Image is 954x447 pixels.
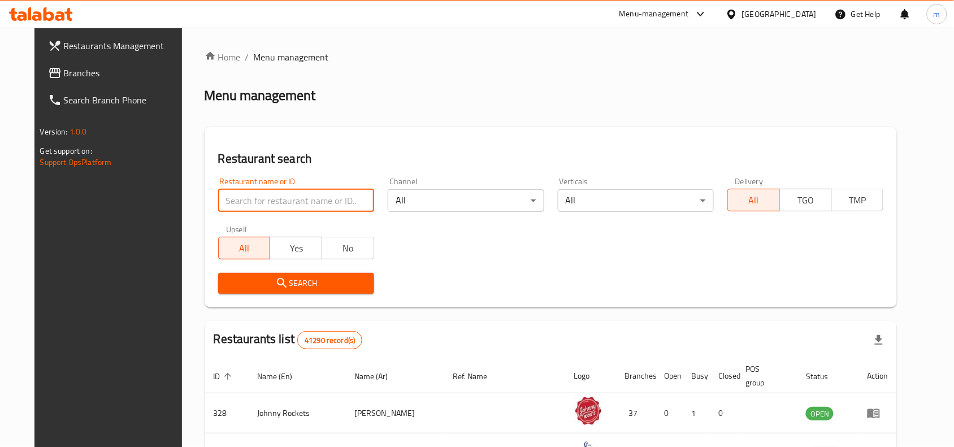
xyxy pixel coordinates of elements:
[245,50,249,64] li: /
[205,50,241,64] a: Home
[297,331,362,349] div: Total records count
[70,124,87,139] span: 1.0.0
[39,32,194,59] a: Restaurants Management
[742,8,817,20] div: [GEOGRAPHIC_DATA]
[218,150,884,167] h2: Restaurant search
[298,335,362,346] span: 41290 record(s)
[258,370,307,383] span: Name (En)
[565,359,616,393] th: Logo
[39,86,194,114] a: Search Branch Phone
[710,393,737,433] td: 0
[858,359,897,393] th: Action
[779,189,832,211] button: TGO
[218,189,374,212] input: Search for restaurant name or ID..
[226,225,247,233] label: Upsell
[558,189,714,212] div: All
[616,393,656,433] td: 37
[40,144,92,158] span: Get support on:
[227,276,365,290] span: Search
[683,359,710,393] th: Busy
[865,327,892,354] div: Export file
[806,370,843,383] span: Status
[322,237,374,259] button: No
[64,39,185,53] span: Restaurants Management
[40,155,112,170] a: Support.OpsPlatform
[934,8,940,20] span: m
[345,393,444,433] td: [PERSON_NAME]
[574,397,602,425] img: Johnny Rockets
[616,359,656,393] th: Branches
[354,370,402,383] span: Name (Ar)
[710,359,737,393] th: Closed
[453,370,502,383] span: Ref. Name
[205,50,897,64] nav: breadcrumb
[746,362,784,389] span: POS group
[619,7,689,21] div: Menu-management
[727,189,780,211] button: All
[836,192,879,209] span: TMP
[388,189,544,212] div: All
[223,240,266,257] span: All
[214,370,235,383] span: ID
[735,177,764,185] label: Delivery
[218,237,271,259] button: All
[656,359,683,393] th: Open
[656,393,683,433] td: 0
[806,407,834,420] span: OPEN
[683,393,710,433] td: 1
[39,59,194,86] a: Branches
[205,86,316,105] h2: Menu management
[40,124,68,139] span: Version:
[218,273,374,294] button: Search
[270,237,322,259] button: Yes
[784,192,827,209] span: TGO
[205,393,249,433] td: 328
[214,331,363,349] h2: Restaurants list
[275,240,318,257] span: Yes
[254,50,329,64] span: Menu management
[867,406,888,420] div: Menu
[249,393,346,433] td: Johnny Rockets
[831,189,884,211] button: TMP
[327,240,370,257] span: No
[64,66,185,80] span: Branches
[732,192,775,209] span: All
[64,93,185,107] span: Search Branch Phone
